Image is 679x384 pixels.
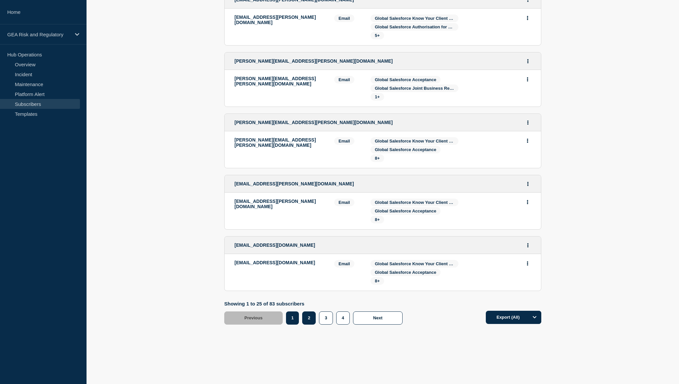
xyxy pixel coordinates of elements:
p: [EMAIL_ADDRESS][DOMAIN_NAME] [234,260,324,265]
span: Global Salesforce Know Your Client (Global) [375,139,465,144]
span: Previous [244,315,263,320]
span: [PERSON_NAME][EMAIL_ADDRESS][PERSON_NAME][DOMAIN_NAME] [234,120,393,125]
span: [PERSON_NAME][EMAIL_ADDRESS][PERSON_NAME][DOMAIN_NAME] [234,58,393,64]
span: Email [334,260,354,268]
span: Global Salesforce Acceptance [375,147,436,152]
button: 1 [286,311,299,325]
button: Actions [523,258,532,269]
p: Showing 1 to 25 of 83 subscribers [224,301,406,306]
button: 3 [319,311,333,325]
button: Actions [524,117,532,128]
span: Email [334,15,354,22]
button: Actions [523,197,532,207]
button: Options [528,311,541,324]
span: Global Salesforce Acceptance [375,77,436,82]
button: Actions [524,179,532,189]
button: 4 [336,311,350,325]
p: [PERSON_NAME][EMAIL_ADDRESS][PERSON_NAME][DOMAIN_NAME] [234,76,324,86]
button: 2 [302,311,316,325]
span: Global Salesforce Joint Business Relationships [375,86,472,91]
p: [PERSON_NAME][EMAIL_ADDRESS][PERSON_NAME][DOMAIN_NAME] [234,137,324,148]
button: Next [353,311,403,325]
span: Email [334,199,354,206]
span: Global Salesforce Know Your Client (Global) [375,261,465,266]
span: Global Salesforce Authorisation for Service 2.0 (AFS) [375,24,483,29]
span: 8+ [375,278,380,283]
span: [EMAIL_ADDRESS][PERSON_NAME][DOMAIN_NAME] [234,181,354,186]
span: Email [334,137,354,145]
span: Global Salesforce Acceptance [375,208,436,213]
span: 8+ [375,217,380,222]
button: Actions [523,136,532,146]
span: Global Salesforce Know Your Client (Global) [375,16,465,21]
button: Previous [224,311,283,325]
span: Global Salesforce Know Your Client (Global) [375,200,465,205]
span: 1+ [375,94,380,99]
span: 5+ [375,33,380,38]
button: Export (All) [486,311,541,324]
span: Global Salesforce Acceptance [375,270,436,275]
span: Next [373,315,382,320]
span: [EMAIL_ADDRESS][DOMAIN_NAME] [234,242,315,248]
span: 8+ [375,156,380,161]
button: Actions [524,56,532,66]
p: [EMAIL_ADDRESS][PERSON_NAME][DOMAIN_NAME] [234,15,324,25]
button: Actions [523,13,532,23]
p: [EMAIL_ADDRESS][PERSON_NAME][DOMAIN_NAME] [234,199,324,209]
button: Actions [524,240,532,250]
p: GEA Risk and Regulatory [7,32,71,37]
button: Actions [523,74,532,84]
span: Email [334,76,354,83]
